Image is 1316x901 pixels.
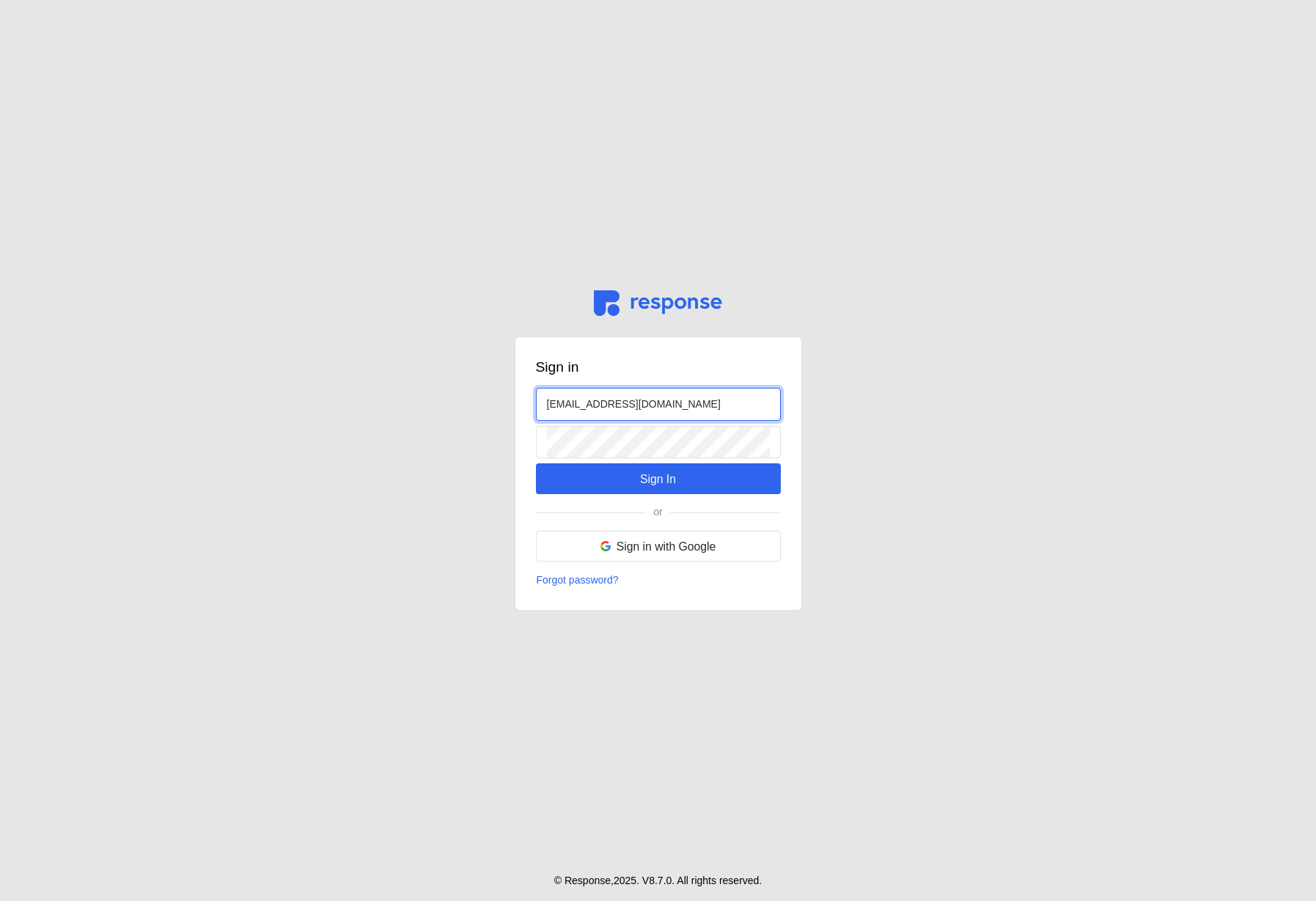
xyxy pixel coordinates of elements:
[653,504,662,521] p: or
[617,537,716,556] p: Sign in with Google
[554,873,762,889] p: © Response, 2025 . V 8.7.0 . All rights reserved.
[536,531,781,562] button: Sign in with Google
[536,358,781,378] h3: Sign in
[537,573,619,589] p: Forgot password?
[547,389,770,420] input: Email
[640,470,676,488] p: Sign In
[536,463,781,494] button: Sign In
[600,541,611,551] img: svg%3e
[536,572,620,589] button: Forgot password?
[594,290,722,316] img: svg%3e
